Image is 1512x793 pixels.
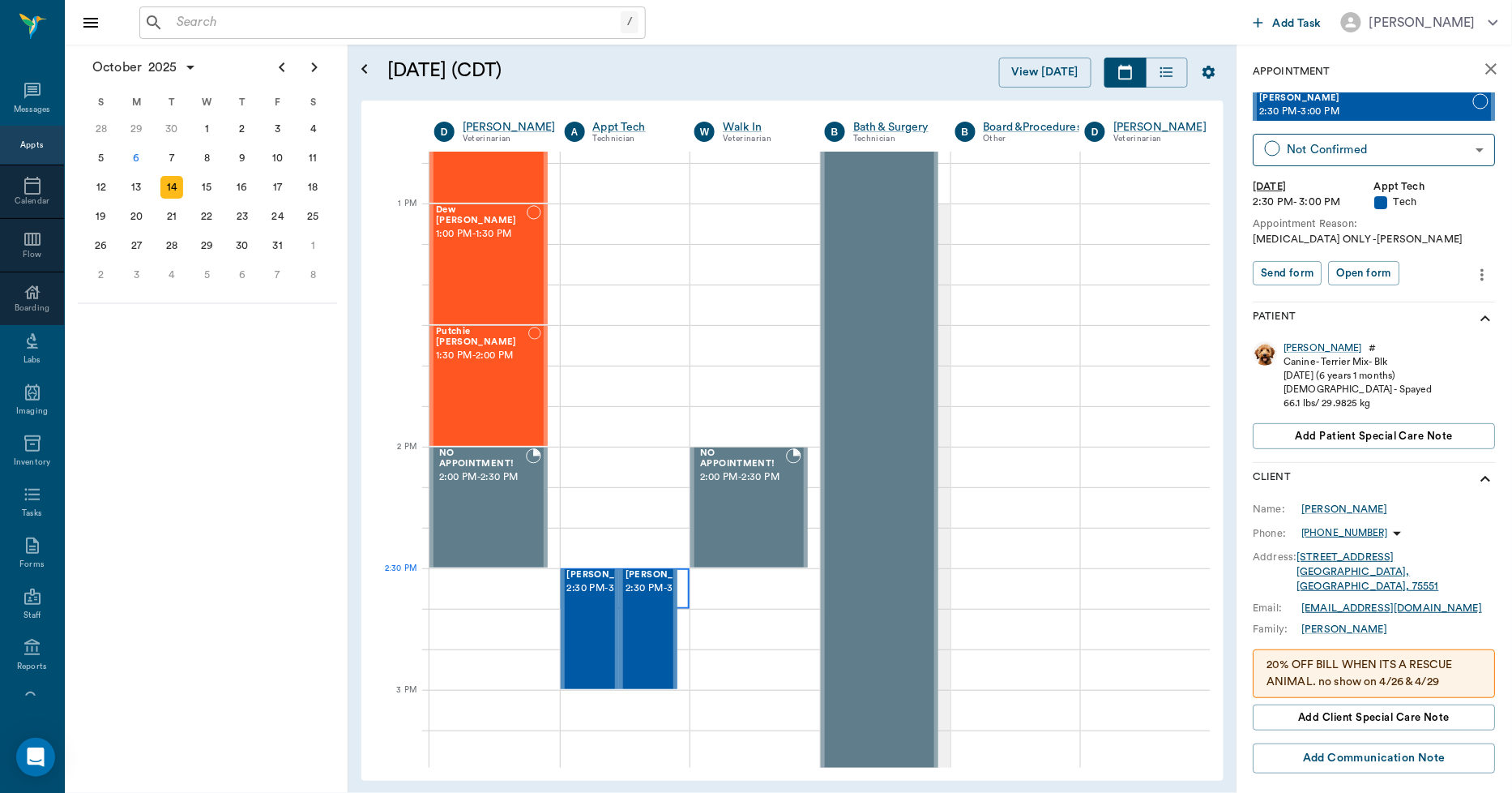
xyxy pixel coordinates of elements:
div: B [955,122,976,142]
div: 2:30 PM - 3:00 PM [1254,195,1375,210]
div: Technician [853,132,931,146]
div: Tuesday, October 7, 2025 [160,147,183,169]
button: Open form [1329,261,1399,286]
div: D [1085,122,1105,142]
div: Saturday, October 18, 2025 [301,176,324,199]
div: D [434,122,455,142]
span: 2:00 PM - 2:30 PM [700,469,786,486]
div: S [295,90,331,114]
div: F [260,90,296,114]
div: Friday, October 24, 2025 [267,205,289,228]
p: Appointment [1254,64,1330,79]
div: [PERSON_NAME] [1369,13,1476,32]
div: BOOKED, 2:00 PM - 2:30 PM [429,447,548,568]
div: Tuesday, October 28, 2025 [160,234,183,257]
div: Today, Monday, October 6, 2025 [125,147,147,169]
div: Tuesday, November 4, 2025 [160,264,183,286]
span: 2:30 PM - 3:00 PM [1260,104,1473,120]
button: close [1476,53,1508,85]
span: 1:30 PM - 2:00 PM [436,348,528,364]
div: Saturday, October 25, 2025 [301,205,324,228]
p: 20% OFF BILL WHEN ITS A RESCUE ANIMAL. no show on 4/26 & 4/29 [1267,657,1482,691]
div: W [190,90,225,114]
div: Thursday, October 2, 2025 [231,118,254,140]
p: [PHONE_NUMBER] [1302,526,1388,540]
a: [STREET_ADDRESS][GEOGRAPHIC_DATA], [GEOGRAPHIC_DATA], 75551 [1297,552,1439,592]
div: Appointment Reason: [1254,216,1496,232]
button: Add Communication Note [1254,744,1496,774]
a: [EMAIL_ADDRESS][DOMAIN_NAME] [1302,603,1483,613]
div: Saturday, November 1, 2025 [301,234,324,257]
div: [DATE] [1254,179,1375,195]
img: Profile Image [1254,341,1278,366]
div: [MEDICAL_DATA] ONLY -[PERSON_NAME] [1254,232,1496,247]
div: Veterinarian [463,132,556,146]
span: Add client Special Care Note [1299,709,1450,727]
div: [DEMOGRAPHIC_DATA] - Spayed [1284,383,1433,396]
div: Tech [1375,195,1497,210]
div: Tuesday, September 30, 2025 [160,118,183,140]
div: NOT_CONFIRMED, 2:30 PM - 3:00 PM [619,568,677,690]
div: # [1369,341,1377,355]
div: Open Intercom Messenger [16,738,55,777]
span: October [89,56,145,79]
div: T [224,90,260,114]
div: Wednesday, November 5, 2025 [196,264,219,286]
div: Family: [1254,622,1302,637]
div: Sunday, November 2, 2025 [90,264,113,286]
button: more [1470,261,1496,289]
div: T [154,90,190,114]
div: Sunday, September 28, 2025 [90,118,113,140]
div: Phone: [1254,526,1302,541]
div: Monday, October 20, 2025 [125,205,147,228]
span: [PERSON_NAME] [626,570,707,581]
button: October2025 [84,51,205,84]
a: Board &Procedures [984,119,1083,135]
span: [PERSON_NAME] [567,570,648,581]
div: Veterinarian [723,132,801,146]
button: Close drawer [75,6,107,39]
div: NOT_CONFIRMED, 2:30 PM - 3:00 PM [561,568,619,690]
div: Wednesday, October 22, 2025 [196,205,219,228]
p: Client [1254,469,1292,489]
span: 2:30 PM - 3:00 PM [567,581,648,597]
div: Email: [1254,601,1302,615]
span: Dew [PERSON_NAME] [436,205,527,226]
div: Address: [1254,550,1297,564]
div: Thursday, October 16, 2025 [231,176,254,199]
div: A [565,122,585,142]
div: Saturday, October 11, 2025 [301,147,324,169]
a: [PERSON_NAME] [1284,341,1363,355]
a: [PERSON_NAME] [463,119,556,135]
h5: [DATE] (CDT) [387,58,744,84]
div: / [621,11,639,33]
div: Messages [14,104,51,116]
button: Previous page [266,51,298,84]
div: Inventory [14,457,50,469]
div: Sunday, October 12, 2025 [90,176,113,199]
button: Add Task [1247,7,1328,37]
button: Next page [298,51,331,84]
div: Friday, October 17, 2025 [267,176,289,199]
div: S [83,90,119,114]
button: Add patient Special Care Note [1254,423,1496,449]
a: [PERSON_NAME] [1113,119,1207,135]
div: Imaging [16,405,48,418]
a: [PERSON_NAME] [1302,502,1388,517]
div: Name: [1254,502,1302,517]
div: BOOKED, 2:00 PM - 2:30 PM [690,447,808,568]
button: Send form [1254,261,1322,286]
div: Other [984,132,1083,146]
div: Thursday, October 9, 2025 [231,147,254,169]
div: Forms [19,559,44,571]
div: Monday, October 13, 2025 [125,176,147,199]
div: Tasks [22,508,42,520]
span: 2:00 PM - 2:30 PM [439,469,526,486]
div: Wednesday, October 29, 2025 [196,234,219,257]
span: NO APPOINTMENT! [700,448,786,469]
div: Saturday, October 4, 2025 [301,118,324,140]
